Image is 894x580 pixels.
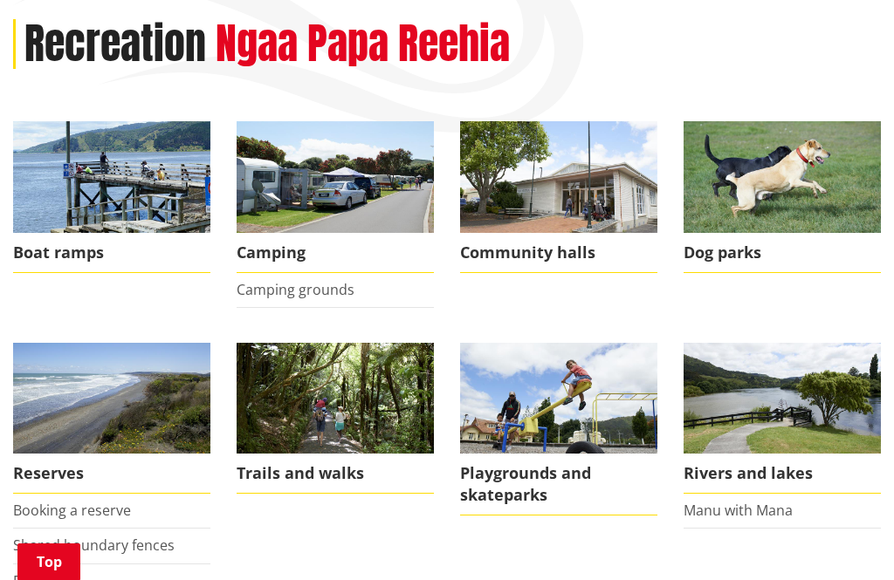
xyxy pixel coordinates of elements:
a: A family enjoying a playground in Ngaruawahia Playgrounds and skateparks [460,343,657,516]
img: Waikato River, Ngaruawahia [684,343,881,454]
img: Playground in Ngaruawahia [460,343,657,454]
a: Manu with Mana [684,501,793,520]
a: Bridal Veil Falls scenic walk is located near Raglan in the Waikato Trails and walks [237,343,434,494]
span: Dog parks [684,233,881,273]
img: Bridal Veil Falls [237,343,434,454]
img: Find your local dog park [684,121,881,232]
a: Port Waikato council maintained boat ramp Boat ramps [13,121,210,272]
a: Top [17,543,80,580]
h2: Ngaa Papa Reehia [216,19,510,70]
a: Shared boundary fences [13,536,175,555]
a: Camping grounds [237,280,354,299]
a: Booking a reserve [13,501,131,520]
a: Ngaruawahia Memorial Hall Community halls [460,121,657,272]
span: Trails and walks [237,454,434,494]
span: Boat ramps [13,233,210,273]
h1: Recreation [24,19,206,70]
img: Ngaruawahia Memorial Hall [460,121,657,232]
span: Reserves [13,454,210,494]
span: Camping [237,233,434,273]
span: Playgrounds and skateparks [460,454,657,515]
a: camping-ground-v2 Camping [237,121,434,272]
a: Find your local dog park Dog parks [684,121,881,272]
a: Port Waikato coastal reserve Reserves [13,343,210,494]
img: camping-ground-v2 [237,121,434,232]
a: The Waikato River flowing through Ngaruawahia Rivers and lakes [684,343,881,494]
img: Port Waikato boat ramp [13,121,210,232]
img: Port Waikato coastal reserve [13,343,210,454]
span: Community halls [460,233,657,273]
span: Rivers and lakes [684,454,881,494]
iframe: Messenger Launcher [814,507,877,570]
